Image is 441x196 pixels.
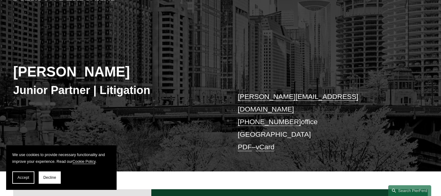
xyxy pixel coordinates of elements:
[238,118,301,126] a: [PHONE_NUMBER]
[12,171,34,184] button: Accept
[72,159,95,164] a: Cookie Policy
[238,90,411,154] p: office [GEOGRAPHIC_DATA] –
[238,143,252,151] a: PDF
[256,143,274,151] a: vCard
[388,185,431,196] a: Search this site
[39,171,61,184] button: Decline
[13,83,220,97] h3: Junior Partner | Litigation
[13,64,220,80] h2: [PERSON_NAME]
[238,92,358,113] a: [PERSON_NAME][EMAIL_ADDRESS][DOMAIN_NAME]
[6,145,117,190] section: Cookie banner
[12,151,110,165] p: We use cookies to provide necessary functionality and improve your experience. Read our .
[17,175,29,180] span: Accept
[43,175,56,180] span: Decline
